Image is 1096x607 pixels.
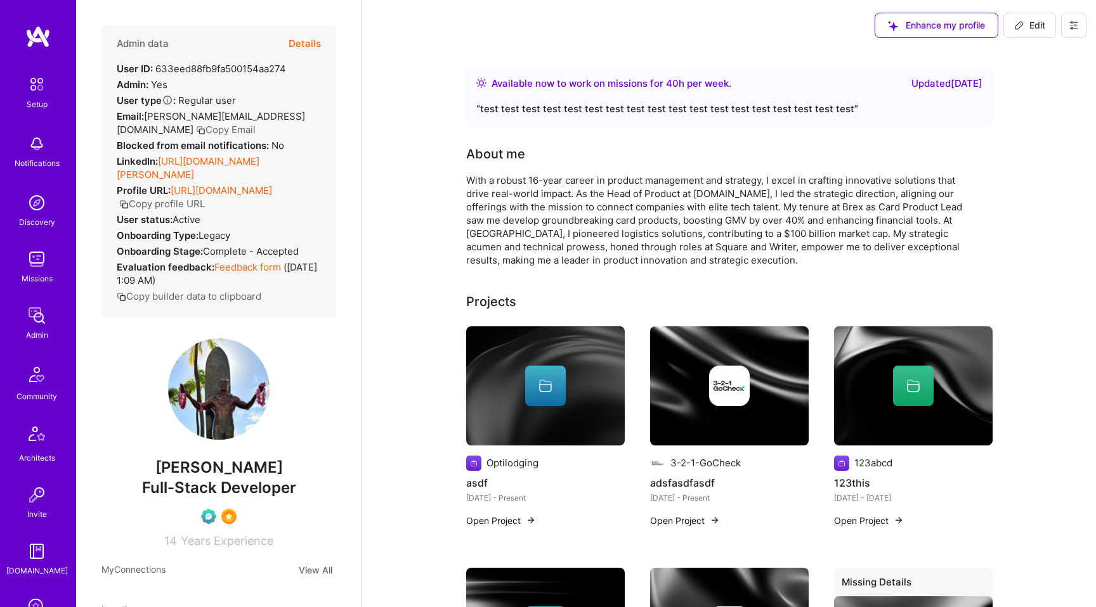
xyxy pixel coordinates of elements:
[466,456,481,471] img: Company logo
[466,475,625,491] h4: asdf
[214,261,281,273] a: Feedback form
[295,563,336,577] button: View All
[486,456,538,470] div: Optilodging
[19,451,55,464] div: Architects
[117,214,173,226] strong: User status:
[888,19,985,32] span: Enhance my profile
[117,110,305,136] span: [PERSON_NAME][EMAIL_ADDRESS][DOMAIN_NAME]
[22,421,52,451] img: Architects
[650,475,809,491] h4: adsfasdfasdf
[22,359,52,390] img: Community
[24,539,49,564] img: guide book
[117,139,271,151] strong: Blocked from email notifications:
[119,200,129,209] i: icon Copy
[201,509,216,524] img: Evaluation Call Pending
[526,515,536,525] img: arrow-right
[466,144,525,163] div: About me
[117,290,261,303] button: Copy builder data to clipboard
[117,292,126,302] i: icon Copy
[24,482,49,508] img: Invite
[117,79,148,91] strong: Admin:
[834,475,993,491] h4: 123this
[25,25,51,48] img: logo
[117,155,158,167] strong: LinkedIn:
[24,246,49,272] img: teamwork
[6,564,68,577] div: [DOMAIN_NAME]
[23,71,50,98] img: setup
[888,21,898,31] i: icon SuggestedTeams
[24,131,49,157] img: bell
[476,78,486,88] img: Availability
[117,261,214,273] strong: Evaluation feedback:
[199,229,230,241] span: legacy
[164,534,177,547] span: 14
[27,508,47,521] div: Invite
[117,184,171,196] strong: Profile URL:
[117,229,199,241] strong: Onboarding Type:
[466,174,974,267] div: With a robust 16-year career in product management and strategy, I excel in crafting innovative s...
[1014,19,1045,32] span: Edit
[196,125,205,135] i: icon Copy
[894,515,904,525] img: arrow-right
[1003,13,1056,38] button: Edit
[117,94,236,107] div: Regular user
[171,184,272,196] a: [URL][DOMAIN_NAME]
[710,515,720,525] img: arrow-right
[117,78,167,91] div: Yes
[834,326,993,445] img: cover
[466,292,516,311] div: Projects
[670,456,741,470] div: 3-2-1-GoCheck
[117,110,144,122] strong: Email:
[24,190,49,215] img: discovery
[117,260,321,287] div: ( [DATE] 1:09 AM )
[27,98,48,111] div: Setup
[221,509,237,524] img: SelectionTeam
[709,366,750,406] img: Company logo
[466,491,625,504] div: [DATE] - Present
[834,456,849,471] img: Company logo
[203,245,299,257] span: Complete - Accepted
[101,563,166,577] span: My Connections
[22,272,53,285] div: Missions
[119,197,205,210] button: Copy profile URL
[196,123,256,136] button: Copy Email
[289,25,321,62] button: Details
[117,62,286,75] div: 633eed88fb9fa500154aa274
[168,338,270,440] img: User Avatar
[650,326,809,445] img: cover
[173,214,200,226] span: Active
[15,157,60,170] div: Notifications
[834,568,993,601] div: Missing Details
[26,328,48,342] div: Admin
[16,390,57,403] div: Community
[117,38,169,49] h4: Admin data
[117,155,259,181] a: [URL][DOMAIN_NAME][PERSON_NAME]
[666,77,679,89] span: 40
[854,456,892,470] div: 123abcd
[834,514,904,527] button: Open Project
[650,456,665,471] img: Company logo
[875,13,998,38] button: Enhance my profile
[181,534,273,547] span: Years Experience
[476,101,982,117] div: “ test test test test test test test test test test test test test test test test test test ”
[24,303,49,328] img: admin teamwork
[650,491,809,504] div: [DATE] - Present
[492,76,731,91] div: Available now to work on missions for h per week .
[117,63,153,75] strong: User ID:
[911,76,982,91] div: Updated [DATE]
[650,514,720,527] button: Open Project
[101,458,336,477] span: [PERSON_NAME]
[19,215,55,229] div: Discovery
[466,326,625,445] img: cover
[117,245,203,257] strong: Onboarding Stage:
[834,491,993,504] div: [DATE] - [DATE]
[466,514,536,527] button: Open Project
[117,94,176,106] strong: User type :
[142,478,296,497] span: Full-Stack Developer
[117,139,284,152] div: No
[162,94,173,106] i: Help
